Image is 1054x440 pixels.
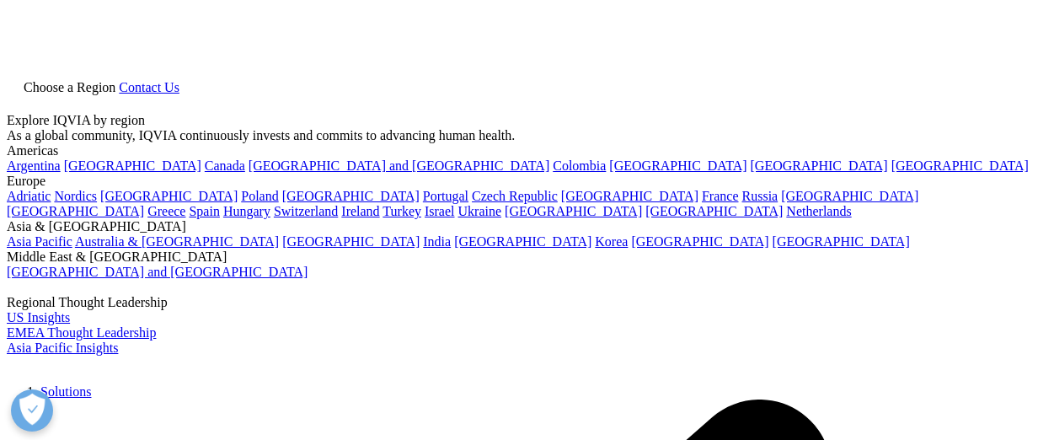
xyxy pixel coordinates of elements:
a: Spain [189,204,219,218]
a: India [423,234,451,249]
a: [GEOGRAPHIC_DATA] [282,189,420,203]
a: [GEOGRAPHIC_DATA] [645,204,783,218]
a: Switzerland [274,204,338,218]
a: [GEOGRAPHIC_DATA] [891,158,1029,173]
a: [GEOGRAPHIC_DATA] [505,204,642,218]
a: Asia Pacific [7,234,72,249]
a: Canada [205,158,245,173]
a: [GEOGRAPHIC_DATA] [773,234,910,249]
a: Netherlands [786,204,851,218]
a: US Insights [7,310,70,325]
a: Asia Pacific Insights [7,341,118,355]
a: Greece [147,204,185,218]
span: Choose a Region [24,80,115,94]
a: Argentina [7,158,61,173]
a: Korea [595,234,628,249]
a: [GEOGRAPHIC_DATA] and [GEOGRAPHIC_DATA] [249,158,549,173]
a: Poland [241,189,278,203]
a: [GEOGRAPHIC_DATA] [7,204,144,218]
a: France [702,189,739,203]
div: Asia & [GEOGRAPHIC_DATA] [7,219,1047,234]
a: Turkey [383,204,421,218]
a: [GEOGRAPHIC_DATA] and [GEOGRAPHIC_DATA] [7,265,308,279]
a: Czech Republic [472,189,558,203]
div: As a global community, IQVIA continuously invests and commits to advancing human health. [7,128,1047,143]
a: [GEOGRAPHIC_DATA] [100,189,238,203]
a: [GEOGRAPHIC_DATA] [282,234,420,249]
div: Europe [7,174,1047,189]
a: Ukraine [458,204,502,218]
a: [GEOGRAPHIC_DATA] [751,158,888,173]
div: Regional Thought Leadership [7,295,1047,310]
a: [GEOGRAPHIC_DATA] [64,158,201,173]
a: Australia & [GEOGRAPHIC_DATA] [75,234,279,249]
a: Solutions [40,384,91,399]
a: Israel [425,204,455,218]
a: Hungary [223,204,270,218]
a: [GEOGRAPHIC_DATA] [609,158,746,173]
div: Americas [7,143,1047,158]
a: [GEOGRAPHIC_DATA] [561,189,698,203]
a: Nordics [54,189,97,203]
a: Adriatic [7,189,51,203]
button: Open Preferences [11,389,53,432]
a: [GEOGRAPHIC_DATA] [781,189,918,203]
a: Russia [742,189,778,203]
a: Colombia [553,158,606,173]
a: [GEOGRAPHIC_DATA] [454,234,591,249]
a: [GEOGRAPHIC_DATA] [631,234,768,249]
div: Explore IQVIA by region [7,113,1047,128]
a: EMEA Thought Leadership [7,325,156,340]
div: Middle East & [GEOGRAPHIC_DATA] [7,250,1047,265]
a: Contact Us [119,80,179,94]
a: Portugal [423,189,468,203]
a: Ireland [341,204,379,218]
